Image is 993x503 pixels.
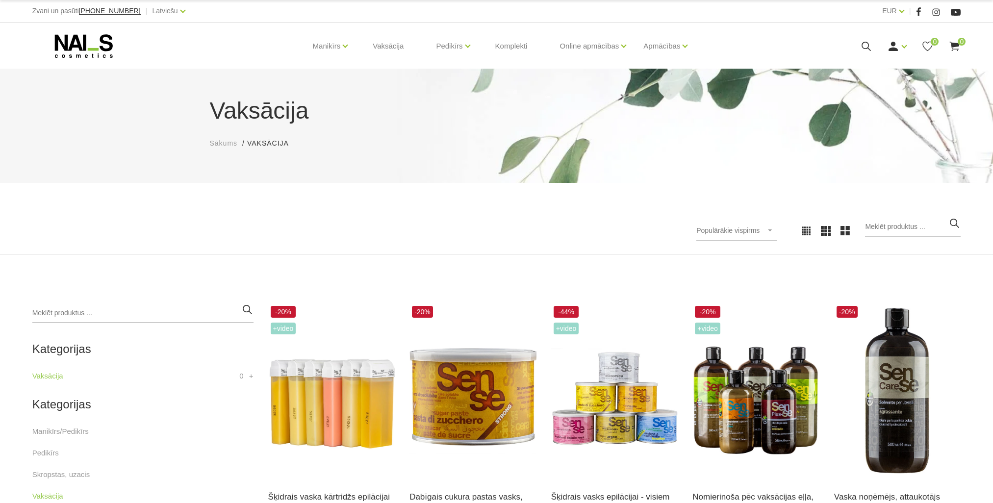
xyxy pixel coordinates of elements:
a: Pedikīrs [32,447,59,459]
a: Online apmācības [560,26,619,66]
h2: Kategorijas [32,398,254,411]
a: Pedikīrs [436,26,462,66]
h2: Kategorijas [32,343,254,355]
a: 0 [948,40,961,52]
h1: Vaksācija [210,93,784,128]
input: Meklēt produktus ... [865,217,961,237]
img: Vaska noņēmējs šķīdinātājs virsmām un iekārtāmLīdzeklis, kas perfekti notīra vaska atliekas no ie... [834,303,961,478]
span: -44% [554,306,579,318]
a: Sākums [210,138,238,149]
a: Apmācības [643,26,680,66]
span: 0 [239,370,243,382]
a: EUR [882,5,897,17]
img: Cukura pastaEpilācija ar cukura pastas vasku ir manuāla un dabiska matiņu noņemšanas metode, neli... [409,303,536,478]
a: Manikīrs/Pedikīrs [32,426,89,437]
span: -20% [412,306,433,318]
span: 0 [931,38,939,46]
a: [PHONE_NUMBER] [79,7,141,15]
a: Komplekti [487,23,535,70]
img: Šķidrie vaski epilācijai - visiem ādas tipiem:Šīs formulas sastāvā ir sveķu maisījums, kas esteri... [551,303,678,478]
span: -20% [837,306,858,318]
span: | [909,5,911,17]
a: Vaksācija [32,490,63,502]
a: 0 [921,40,934,52]
input: Meklēt produktus ... [32,303,254,323]
span: +Video [271,323,296,334]
span: -20% [271,306,296,318]
a: Vaksācija [32,370,63,382]
span: +Video [695,323,720,334]
img: Šķidrie vaski epilācijai - visiem ādas tipiem: Šīs formulas sastāvā ir sveķu maisījums, kas ester... [268,303,395,478]
span: -20% [695,306,720,318]
a: Latviešu [153,5,178,17]
a: Vaksācija [365,23,411,70]
span: Populārākie vispirms [696,226,760,234]
a: Manikīrs [313,26,341,66]
a: + [249,370,254,382]
span: | [146,5,148,17]
li: Vaksācija [247,138,299,149]
span: Sākums [210,139,238,147]
a: Skropstas, uzacis [32,469,90,480]
div: Zvani un pasūti [32,5,141,17]
span: 0 [958,38,966,46]
span: +Video [554,323,579,334]
img: Nomierinoša pēcvaksācijas eļļaŠīs eļļas ideāli piemērotas maigai ādas apstrādei pēc vaksācijas, s... [692,303,819,478]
